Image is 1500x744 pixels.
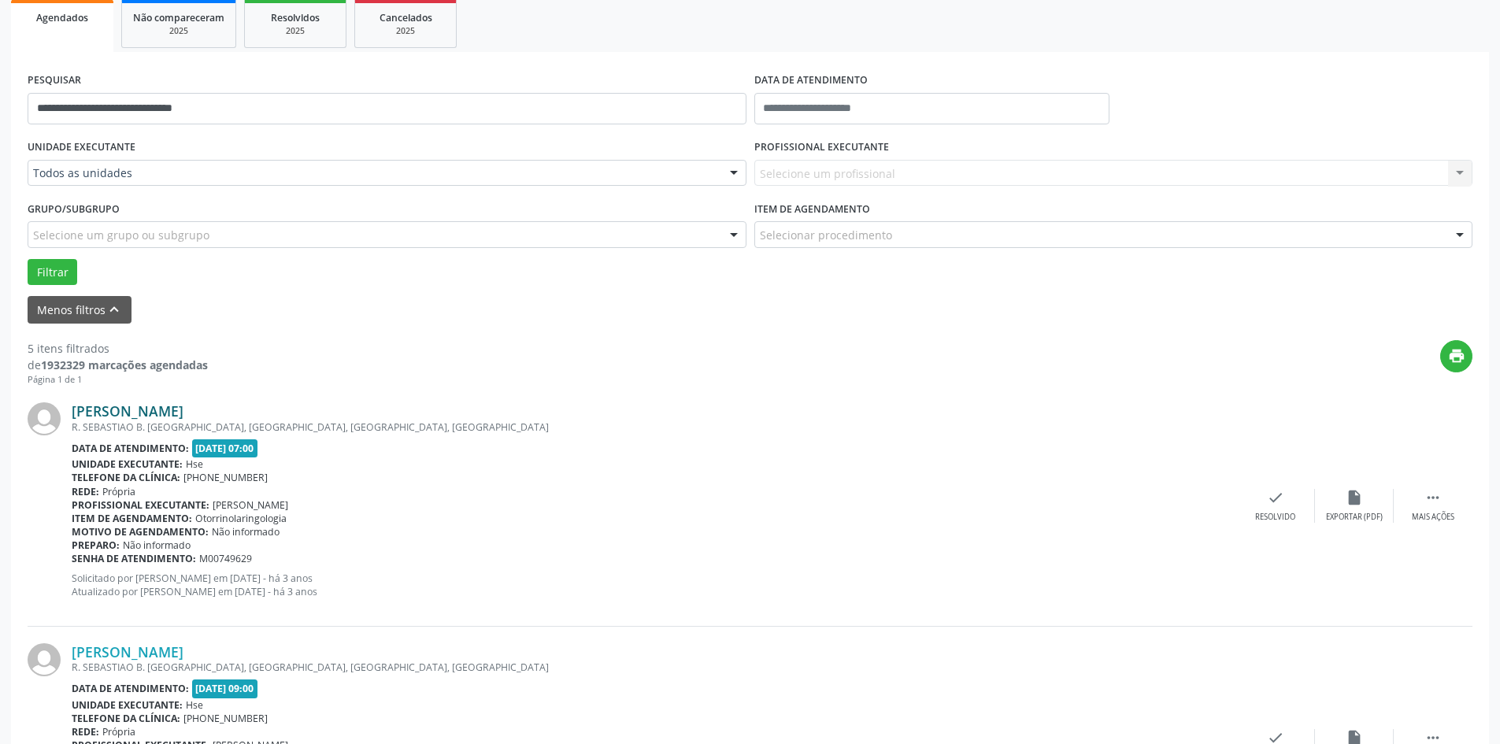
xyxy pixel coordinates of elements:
i: keyboard_arrow_up [106,301,123,318]
span: Selecionar procedimento [760,227,892,243]
span: [PHONE_NUMBER] [183,712,268,725]
span: M00749629 [199,552,252,565]
i: print [1448,347,1465,365]
b: Unidade executante: [72,457,183,471]
span: [DATE] 07:00 [192,439,258,457]
div: Exportar (PDF) [1326,512,1383,523]
label: Item de agendamento [754,197,870,221]
label: UNIDADE EXECUTANTE [28,135,135,160]
b: Telefone da clínica: [72,471,180,484]
img: img [28,402,61,435]
div: Mais ações [1412,512,1454,523]
b: Preparo: [72,539,120,552]
label: Grupo/Subgrupo [28,197,120,221]
div: R. SEBASTIAO B. [GEOGRAPHIC_DATA], [GEOGRAPHIC_DATA], [GEOGRAPHIC_DATA], [GEOGRAPHIC_DATA] [72,661,1236,674]
span: Não informado [123,539,191,552]
span: Própria [102,485,135,498]
button: Menos filtroskeyboard_arrow_up [28,296,131,324]
div: Página 1 de 1 [28,373,208,387]
label: PESQUISAR [28,68,81,93]
label: PROFISSIONAL EXECUTANTE [754,135,889,160]
b: Unidade executante: [72,698,183,712]
b: Item de agendamento: [72,512,192,525]
b: Senha de atendimento: [72,552,196,565]
span: [PHONE_NUMBER] [183,471,268,484]
div: de [28,357,208,373]
b: Rede: [72,725,99,738]
span: Hse [186,457,203,471]
a: [PERSON_NAME] [72,402,183,420]
div: 2025 [256,25,335,37]
i:  [1424,489,1442,506]
b: Motivo de agendamento: [72,525,209,539]
b: Rede: [72,485,99,498]
b: Profissional executante: [72,498,209,512]
span: Agendados [36,11,88,24]
strong: 1932329 marcações agendadas [41,357,208,372]
span: Otorrinolaringologia [195,512,287,525]
p: Solicitado por [PERSON_NAME] em [DATE] - há 3 anos Atualizado por [PERSON_NAME] em [DATE] - há 3 ... [72,572,1236,598]
b: Data de atendimento: [72,682,189,695]
span: Resolvidos [271,11,320,24]
i: check [1267,489,1284,506]
i: insert_drive_file [1346,489,1363,506]
span: [PERSON_NAME] [213,498,288,512]
span: Selecione um grupo ou subgrupo [33,227,209,243]
span: Própria [102,725,135,738]
span: Todos as unidades [33,165,714,181]
div: R. SEBASTIAO B. [GEOGRAPHIC_DATA], [GEOGRAPHIC_DATA], [GEOGRAPHIC_DATA], [GEOGRAPHIC_DATA] [72,420,1236,434]
label: DATA DE ATENDIMENTO [754,68,868,93]
span: Não informado [212,525,280,539]
div: 2025 [366,25,445,37]
span: Cancelados [380,11,432,24]
span: Hse [186,698,203,712]
span: Não compareceram [133,11,224,24]
a: [PERSON_NAME] [72,643,183,661]
div: Resolvido [1255,512,1295,523]
span: [DATE] 09:00 [192,679,258,698]
b: Telefone da clínica: [72,712,180,725]
div: 5 itens filtrados [28,340,208,357]
img: img [28,643,61,676]
b: Data de atendimento: [72,442,189,455]
button: Filtrar [28,259,77,286]
button: print [1440,340,1472,372]
div: 2025 [133,25,224,37]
